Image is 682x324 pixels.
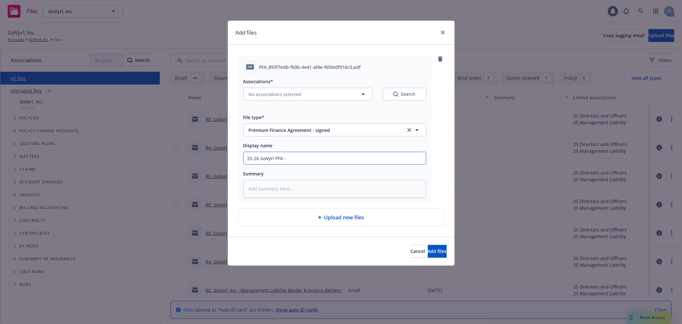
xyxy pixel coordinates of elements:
[411,248,425,254] span: Cancel
[236,28,257,37] h1: Add files
[243,142,273,149] span: Display name
[243,114,264,120] span: File type*
[238,208,444,227] div: Upload new files
[246,64,254,69] span: pdf
[428,245,447,258] button: Add files
[243,124,426,136] button: Premium Finance Agreement - signedclear selection
[436,55,444,63] a: remove
[243,78,273,85] span: Associations*
[259,64,361,70] span: PFA_893f7edb-f60b-4e41-af4e-f6fde0f916c0.pdf
[411,245,425,258] button: Cancel
[244,152,426,164] input: Add display name here...
[428,248,447,254] span: Add files
[243,171,264,177] span: Summary
[324,214,365,221] span: Upload new files
[405,126,413,134] a: clear selection
[393,92,398,97] svg: Search
[383,88,426,101] button: SearchSearch
[439,28,447,36] a: close
[243,88,372,101] button: No associations selected
[393,91,416,97] div: Search
[249,91,302,98] span: No associations selected
[249,127,397,134] span: Premium Finance Agreement - signed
